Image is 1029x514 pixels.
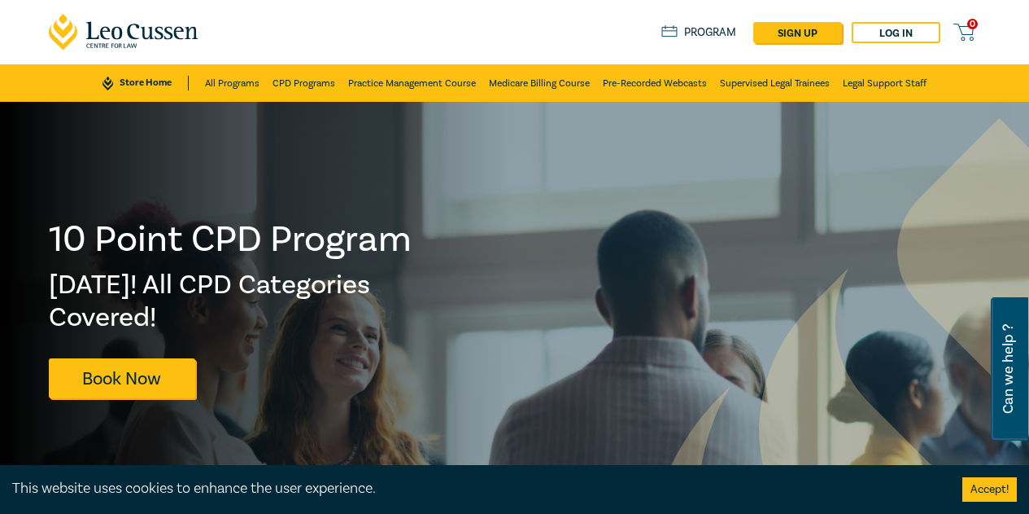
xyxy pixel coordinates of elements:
[720,64,830,102] a: Supervised Legal Trainees
[661,25,737,40] a: Program
[852,22,940,43] a: Log in
[962,477,1017,502] button: Accept cookies
[348,64,476,102] a: Practice Management Course
[843,64,927,102] a: Legal Support Staff
[205,64,259,102] a: All Programs
[49,269,413,334] h2: [DATE]! All CPD Categories Covered!
[102,76,188,90] a: Store Home
[49,218,413,261] h1: 10 Point CPD Program
[12,478,938,499] div: This website uses cookies to enhance the user experience.
[1001,307,1016,431] span: Can we help ?
[753,22,842,43] a: sign up
[49,358,195,398] a: Book Now
[967,19,978,29] span: 0
[489,64,590,102] a: Medicare Billing Course
[273,64,335,102] a: CPD Programs
[603,64,707,102] a: Pre-Recorded Webcasts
